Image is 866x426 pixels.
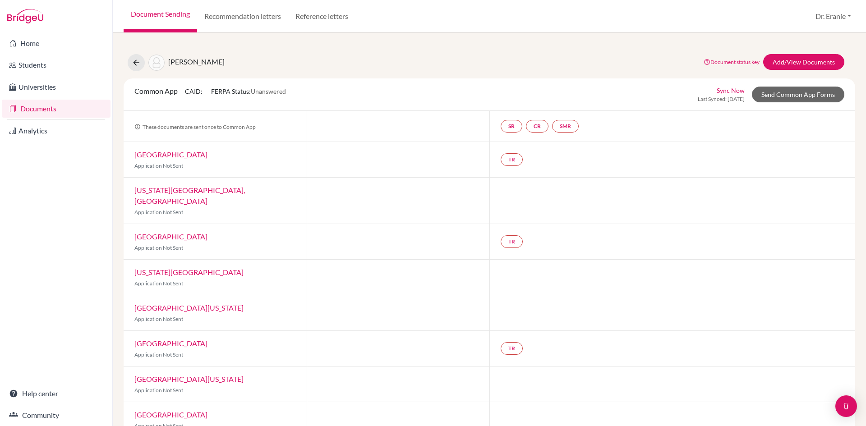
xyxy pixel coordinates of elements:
span: FERPA Status: [211,87,286,95]
a: Home [2,34,111,52]
a: Community [2,406,111,424]
button: Dr. Eranie [811,8,855,25]
span: Common App [134,87,178,95]
a: Students [2,56,111,74]
img: Bridge-U [7,9,43,23]
a: Sync Now [717,86,745,95]
div: Open Intercom Messenger [835,395,857,417]
span: Application Not Sent [134,316,183,322]
span: Unanswered [251,87,286,95]
a: TR [501,235,523,248]
a: Documents [2,100,111,118]
a: Add/View Documents [763,54,844,70]
span: Last Synced: [DATE] [698,95,745,103]
a: Analytics [2,122,111,140]
a: Send Common App Forms [752,87,844,102]
a: [GEOGRAPHIC_DATA] [134,410,207,419]
a: [GEOGRAPHIC_DATA][US_STATE] [134,375,244,383]
a: TR [501,153,523,166]
span: Application Not Sent [134,244,183,251]
span: These documents are sent once to Common App [134,124,256,130]
a: TR [501,342,523,355]
a: [US_STATE][GEOGRAPHIC_DATA] [134,268,244,276]
a: [GEOGRAPHIC_DATA] [134,339,207,348]
span: Application Not Sent [134,162,183,169]
span: Application Not Sent [134,209,183,215]
a: SMR [552,120,579,133]
a: [GEOGRAPHIC_DATA][US_STATE] [134,303,244,312]
span: Application Not Sent [134,280,183,287]
span: Application Not Sent [134,351,183,358]
a: Help center [2,385,111,403]
span: [PERSON_NAME] [168,57,225,66]
a: SR [501,120,522,133]
a: CR [526,120,548,133]
span: Application Not Sent [134,387,183,394]
a: Universities [2,78,111,96]
a: [GEOGRAPHIC_DATA] [134,150,207,159]
span: CAID: [185,87,204,95]
a: Document status key [704,59,760,65]
a: [US_STATE][GEOGRAPHIC_DATA], [GEOGRAPHIC_DATA] [134,186,245,205]
a: [GEOGRAPHIC_DATA] [134,232,207,241]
